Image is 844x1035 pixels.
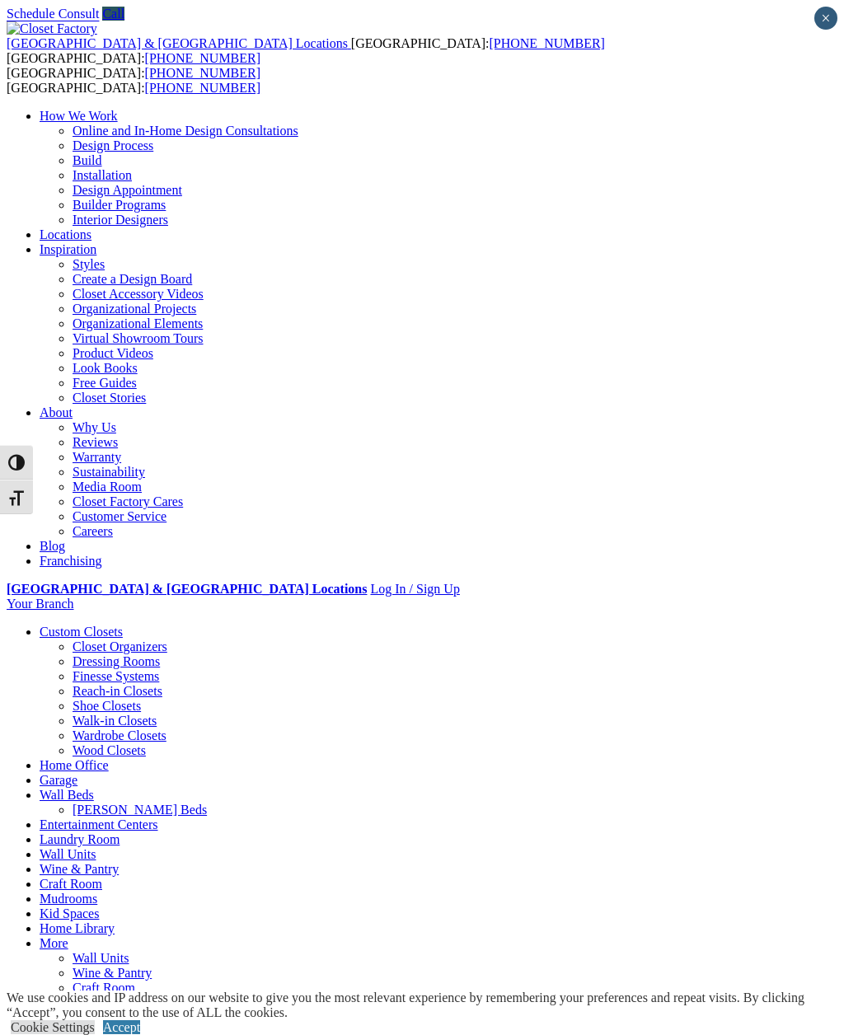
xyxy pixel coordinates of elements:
a: Reviews [73,435,118,449]
a: Look Books [73,361,138,375]
a: Your Branch [7,597,73,611]
a: Home Office [40,758,109,772]
span: [GEOGRAPHIC_DATA]: [GEOGRAPHIC_DATA]: [7,36,605,65]
a: [GEOGRAPHIC_DATA] & [GEOGRAPHIC_DATA] Locations [7,582,367,596]
a: Entertainment Centers [40,817,158,831]
a: Wall Beds [40,788,94,802]
a: Home Library [40,921,115,935]
a: Closet Factory Cares [73,494,183,508]
a: Why Us [73,420,116,434]
a: Wood Closets [73,743,146,757]
a: Log In / Sign Up [370,582,459,596]
a: Careers [73,524,113,538]
a: [PHONE_NUMBER] [145,81,260,95]
a: Design Appointment [73,183,182,197]
a: Virtual Showroom Tours [73,331,204,345]
a: More menu text will display only on big screen [40,936,68,950]
a: Wardrobe Closets [73,728,166,742]
a: Media Room [73,480,142,494]
a: Sustainability [73,465,145,479]
a: Installation [73,168,132,182]
a: Wine & Pantry [73,966,152,980]
a: Blog [40,539,65,553]
a: [GEOGRAPHIC_DATA] & [GEOGRAPHIC_DATA] Locations [7,36,351,50]
a: Closet Organizers [73,639,167,653]
a: Styles [73,257,105,271]
a: Create a Design Board [73,272,192,286]
a: Product Videos [73,346,153,360]
span: [GEOGRAPHIC_DATA] & [GEOGRAPHIC_DATA] Locations [7,36,348,50]
a: Interior Designers [73,213,168,227]
a: Organizational Projects [73,302,196,316]
a: Online and In-Home Design Consultations [73,124,298,138]
a: Laundry Room [40,832,120,846]
a: How We Work [40,109,118,123]
a: Cookie Settings [11,1020,95,1034]
a: Kid Spaces [40,906,99,920]
a: Inspiration [40,242,96,256]
a: Wine & Pantry [40,862,119,876]
span: [GEOGRAPHIC_DATA]: [GEOGRAPHIC_DATA]: [7,66,260,95]
a: Accept [103,1020,140,1034]
a: Free Guides [73,376,137,390]
a: Shoe Closets [73,699,141,713]
div: We use cookies and IP address on our website to give you the most relevant experience by remember... [7,991,844,1020]
a: Franchising [40,554,102,568]
a: [PHONE_NUMBER] [145,66,260,80]
a: [PHONE_NUMBER] [489,36,604,50]
a: Craft Room [40,877,102,891]
a: Garage [40,773,77,787]
a: Dressing Rooms [73,654,160,668]
a: Craft Room [73,981,135,995]
a: Reach-in Closets [73,684,162,698]
img: Closet Factory [7,21,97,36]
a: Customer Service [73,509,166,523]
a: Finesse Systems [73,669,159,683]
a: Warranty [73,450,121,464]
a: Closet Accessory Videos [73,287,204,301]
button: Close [814,7,837,30]
a: Closet Stories [73,391,146,405]
a: Wall Units [73,951,129,965]
a: Build [73,153,102,167]
a: Custom Closets [40,625,123,639]
a: Mudrooms [40,892,97,906]
a: Builder Programs [73,198,166,212]
a: [PHONE_NUMBER] [145,51,260,65]
a: Wall Units [40,847,96,861]
a: About [40,405,73,419]
a: Locations [40,227,91,241]
a: Schedule Consult [7,7,99,21]
a: Design Process [73,138,153,152]
a: Walk-in Closets [73,714,157,728]
a: Organizational Elements [73,316,203,330]
a: Call [102,7,124,21]
a: [PERSON_NAME] Beds [73,803,207,817]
